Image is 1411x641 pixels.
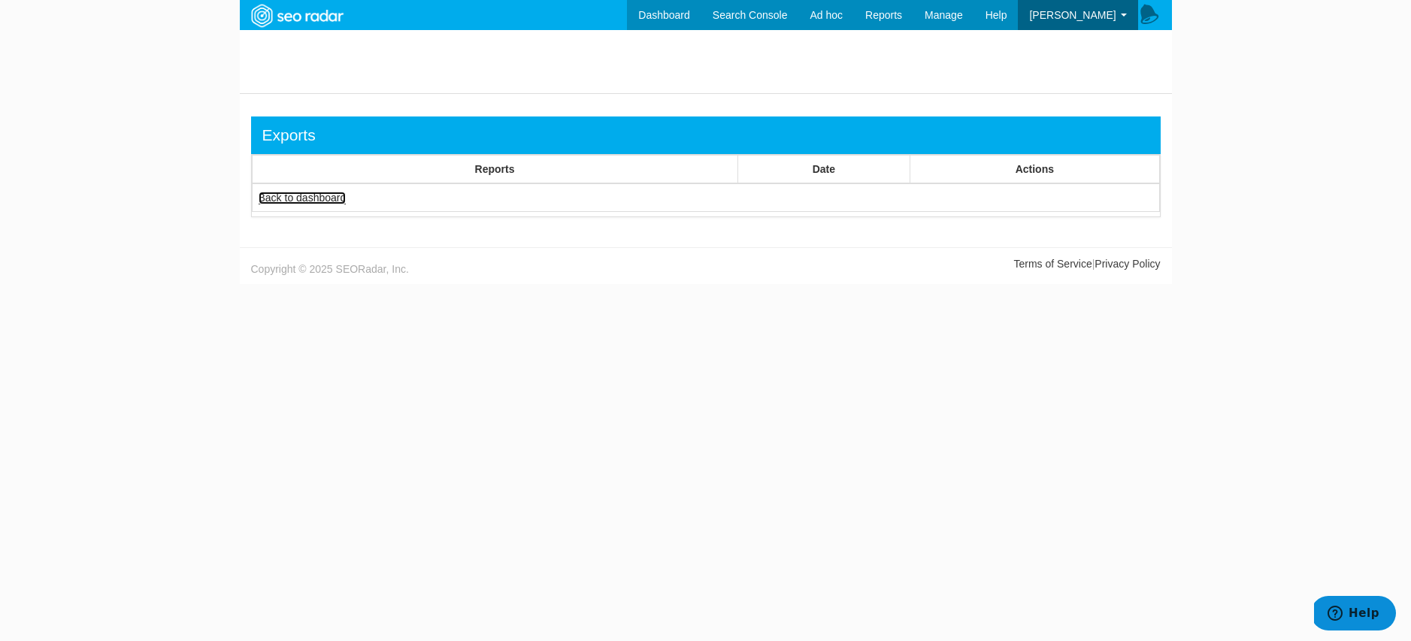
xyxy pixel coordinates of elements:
th: Date [737,156,910,184]
div: Exports [262,124,316,147]
span: Ad hoc [810,9,843,21]
span: Help [986,9,1007,21]
div: Copyright © 2025 SEORadar, Inc. [240,256,706,277]
a: Privacy Policy [1095,258,1160,270]
span: Manage [925,9,963,21]
span: Reports [865,9,902,21]
iframe: Opens a widget where you can find more information [1314,596,1396,633]
img: SEORadar [245,2,349,29]
a: Terms of Service [1013,258,1092,270]
th: Actions [910,156,1159,184]
div: | [706,256,1172,271]
span: [PERSON_NAME] [1029,9,1116,21]
a: Back to dashboard [259,192,347,204]
th: Reports [252,156,737,184]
